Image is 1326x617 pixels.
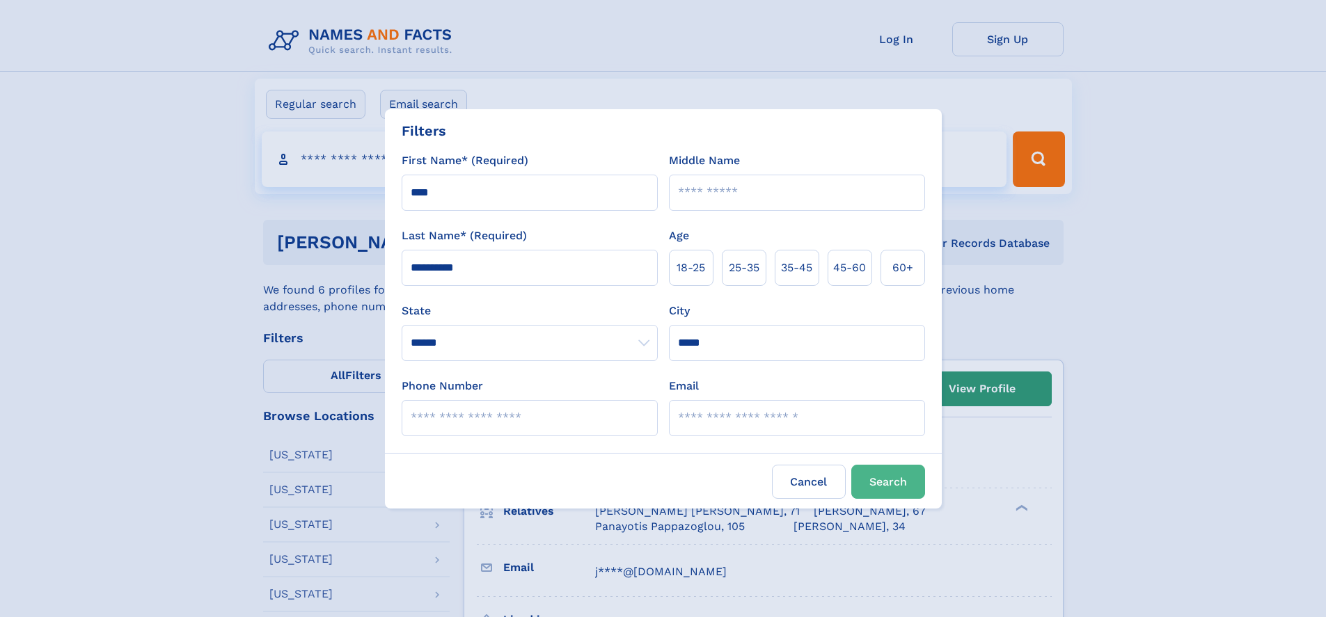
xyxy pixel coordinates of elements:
[729,259,759,276] span: 25‑35
[402,227,527,244] label: Last Name* (Required)
[772,465,846,499] label: Cancel
[833,259,866,276] span: 45‑60
[669,378,699,394] label: Email
[669,152,740,169] label: Middle Name
[402,152,528,169] label: First Name* (Required)
[677,259,705,276] span: 18‑25
[851,465,925,499] button: Search
[781,259,812,276] span: 35‑45
[892,259,913,276] span: 60+
[402,303,658,319] label: State
[669,303,690,319] label: City
[669,227,689,244] label: Age
[402,378,483,394] label: Phone Number
[402,120,446,141] div: Filters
